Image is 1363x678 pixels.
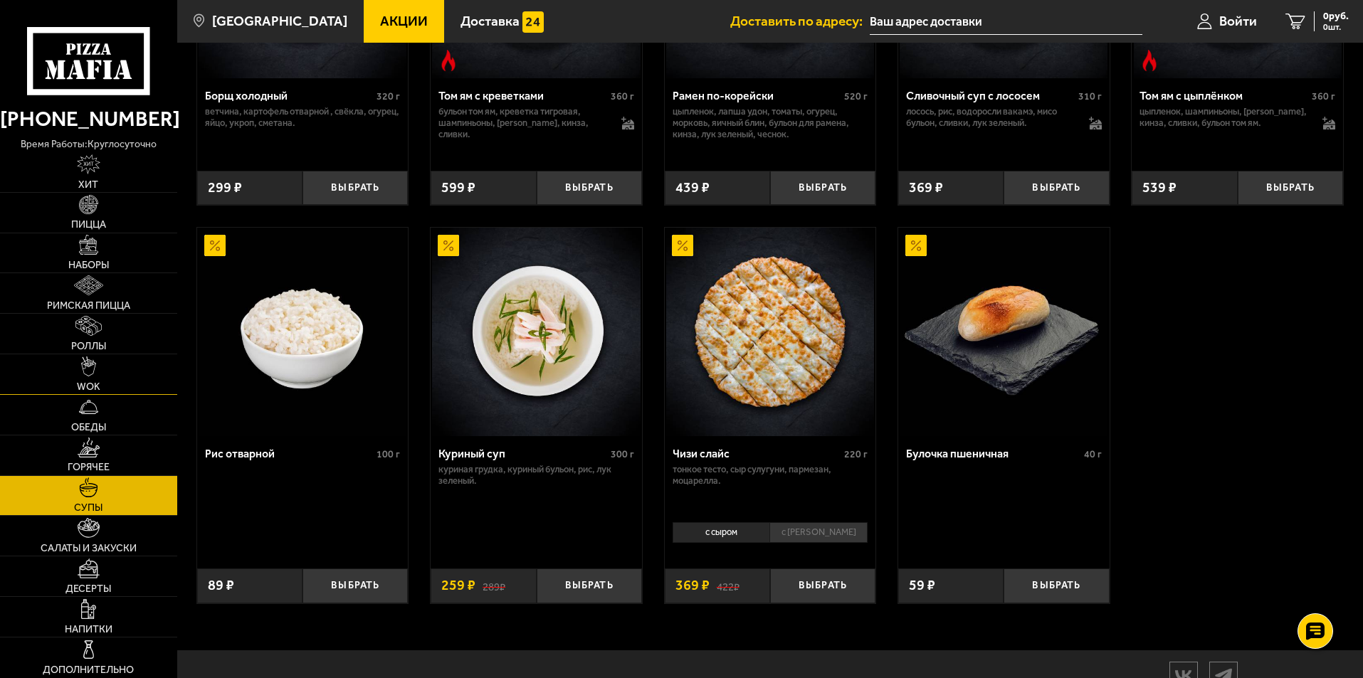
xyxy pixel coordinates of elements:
[665,517,876,557] div: 0
[212,14,347,28] span: [GEOGRAPHIC_DATA]
[666,228,874,435] img: Чизи слайс
[78,180,98,190] span: Хит
[909,578,935,593] span: 59 ₽
[1084,448,1102,460] span: 40 г
[730,14,870,28] span: Доставить по адресу:
[65,584,111,594] span: Десерты
[377,90,400,102] span: 320 г
[208,181,242,195] span: 299 ₽
[302,568,408,603] button: Выбрать
[1140,106,1308,129] p: цыпленок, шампиньоны, [PERSON_NAME], кинза, сливки, бульон том ям.
[431,228,642,435] a: АкционныйКуриный суп
[65,625,112,635] span: Напитки
[906,447,1080,460] div: Булочка пшеничная
[1078,90,1102,102] span: 310 г
[483,578,505,593] s: 289 ₽
[673,447,841,460] div: Чизи слайс
[537,568,642,603] button: Выбрать
[1238,171,1343,206] button: Выбрать
[71,423,106,433] span: Обеды
[461,14,520,28] span: Доставка
[1142,181,1177,195] span: 539 ₽
[717,578,740,593] s: 422 ₽
[68,462,110,472] span: Горячее
[844,90,868,102] span: 520 г
[47,301,130,311] span: Римская пицца
[441,181,475,195] span: 599 ₽
[438,464,634,487] p: куриная грудка, куриный бульон, рис, лук зеленый.
[1323,23,1349,31] span: 0 шт.
[377,448,400,460] span: 100 г
[673,89,841,102] div: Рамен по-корейски
[611,448,634,460] span: 300 г
[770,568,875,603] button: Выбрать
[673,464,868,487] p: тонкое тесто, сыр сулугуни, пармезан, моцарелла.
[438,447,607,460] div: Куриный суп
[1219,14,1257,28] span: Войти
[900,228,1107,435] img: Булочка пшеничная
[769,522,868,542] li: с [PERSON_NAME]
[905,235,927,256] img: Акционный
[537,171,642,206] button: Выбрать
[199,228,406,435] img: Рис отварной
[77,382,100,392] span: WOK
[1139,50,1160,71] img: Острое блюдо
[205,447,374,460] div: Рис отварной
[673,522,770,542] li: с сыром
[672,235,693,256] img: Акционный
[74,503,102,513] span: Супы
[205,106,401,129] p: ветчина, картофель отварной , свёкла, огурец, яйцо, укроп, сметана.
[1004,171,1109,206] button: Выбрать
[906,106,1075,129] p: лосось, рис, водоросли вакамэ, мисо бульон, сливки, лук зеленый.
[208,578,234,593] span: 89 ₽
[611,90,634,102] span: 360 г
[522,11,544,33] img: 15daf4d41897b9f0e9f617042186c801.svg
[204,235,226,256] img: Акционный
[197,228,409,435] a: АкционныйРис отварной
[1312,90,1335,102] span: 360 г
[71,341,106,351] span: Роллы
[909,181,943,195] span: 369 ₽
[906,89,1075,102] div: Сливочный суп с лососем
[665,228,876,435] a: АкционныйЧизи слайс
[205,89,374,102] div: Борщ холодный
[1140,89,1308,102] div: Том ям с цыплёнком
[71,220,106,230] span: Пицца
[302,171,408,206] button: Выбрать
[43,665,134,675] span: Дополнительно
[41,544,137,553] span: Салаты и закуски
[438,50,459,71] img: Острое блюдо
[844,448,868,460] span: 220 г
[1323,11,1349,21] span: 0 руб.
[770,171,875,206] button: Выбрать
[432,228,640,435] img: Куриный суп
[438,106,607,140] p: бульон том ям, креветка тигровая, шампиньоны, [PERSON_NAME], кинза, сливки.
[673,106,868,140] p: цыпленок, лапша удон, томаты, огурец, морковь, яичный блин, бульон для рамена, кинза, лук зеленый...
[1004,568,1109,603] button: Выбрать
[438,235,459,256] img: Акционный
[380,14,428,28] span: Акции
[898,228,1110,435] a: АкционныйБулочка пшеничная
[438,89,607,102] div: Том ям с креветками
[870,9,1142,35] input: Ваш адрес доставки
[68,260,109,270] span: Наборы
[675,578,710,593] span: 369 ₽
[441,578,475,593] span: 259 ₽
[675,181,710,195] span: 439 ₽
